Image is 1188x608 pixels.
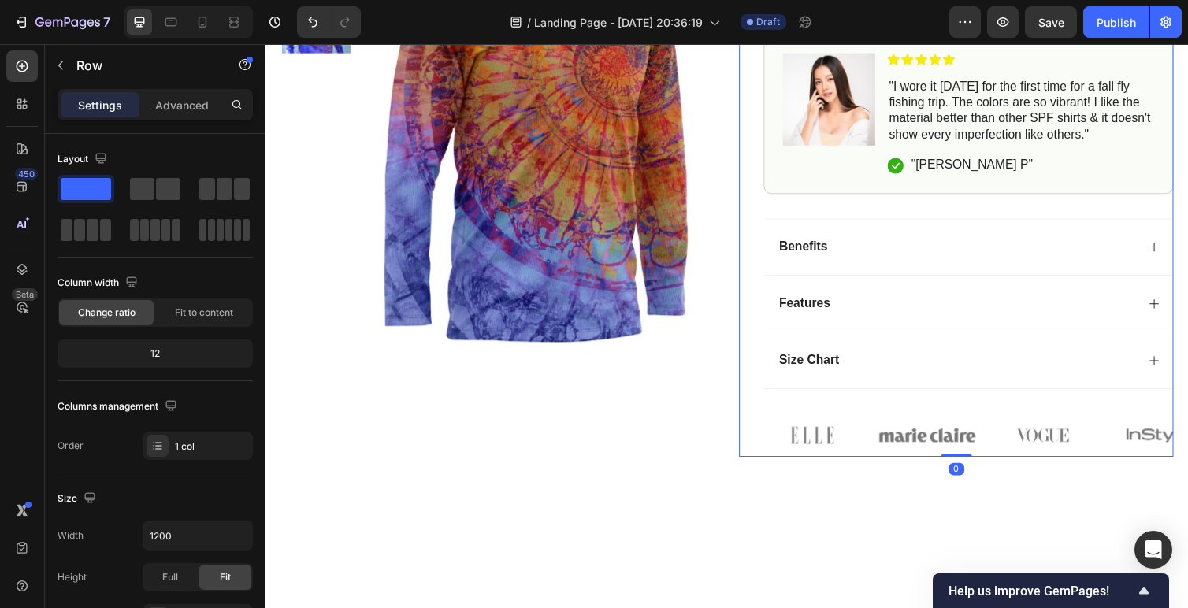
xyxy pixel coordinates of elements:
[534,14,703,31] span: Landing Page - [DATE] 20:36:19
[525,316,587,332] p: Size Chart
[58,570,87,584] div: Height
[58,272,141,294] div: Column width
[529,9,624,104] img: gempages_585930120540193565-3c7c80f1-9a86-4121-b8be-14ab1ae8b81e.png
[756,15,780,29] span: Draft
[78,306,136,320] span: Change ratio
[76,56,210,75] p: Row
[162,570,178,584] span: Full
[700,429,715,442] div: 0
[949,581,1153,600] button: Show survey - Help us improve GemPages!
[220,570,231,584] span: Fit
[1134,531,1172,569] div: Open Intercom Messenger
[297,6,361,38] div: Undo/Redo
[61,343,250,365] div: 12
[265,44,1188,608] iframe: Design area
[78,97,122,113] p: Settings
[1083,6,1149,38] button: Publish
[15,168,38,180] div: 450
[1038,16,1064,29] span: Save
[175,306,233,320] span: Fit to content
[638,36,908,102] p: "I wore it [DATE] for the first time for a fall fly fishing trip. The colors are so vibrant! I li...
[58,396,180,417] div: Columns management
[58,439,84,453] div: Order
[510,379,609,423] img: gempages_585930120540193565-8af2c75c-3ca4-4acc-995b-d456bd6deeef.png
[143,521,252,550] input: Auto
[6,6,117,38] button: 7
[949,584,1134,599] span: Help us improve GemPages!
[661,116,785,132] p: "[PERSON_NAME] P"
[525,200,575,217] p: Benefits
[746,379,845,423] img: gempages_585930120540193565-91c0e399-1cb2-43b6-b910-b832b915dc2b.png
[1025,6,1077,38] button: Save
[58,528,84,543] div: Width
[58,488,99,510] div: Size
[58,149,110,170] div: Layout
[175,439,249,454] div: 1 col
[155,97,209,113] p: Advanced
[12,288,38,301] div: Beta
[527,14,531,31] span: /
[525,258,578,274] p: Features
[1097,14,1136,31] div: Publish
[864,379,963,423] img: gempages_585930120540193565-8e428bd1-f10a-4eb1-bd1a-ab0e9ad93d6a.png
[628,379,727,423] img: gempages_585930120540193565-45d9c444-0120-458b-88c4-f578592add99.png
[103,13,110,32] p: 7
